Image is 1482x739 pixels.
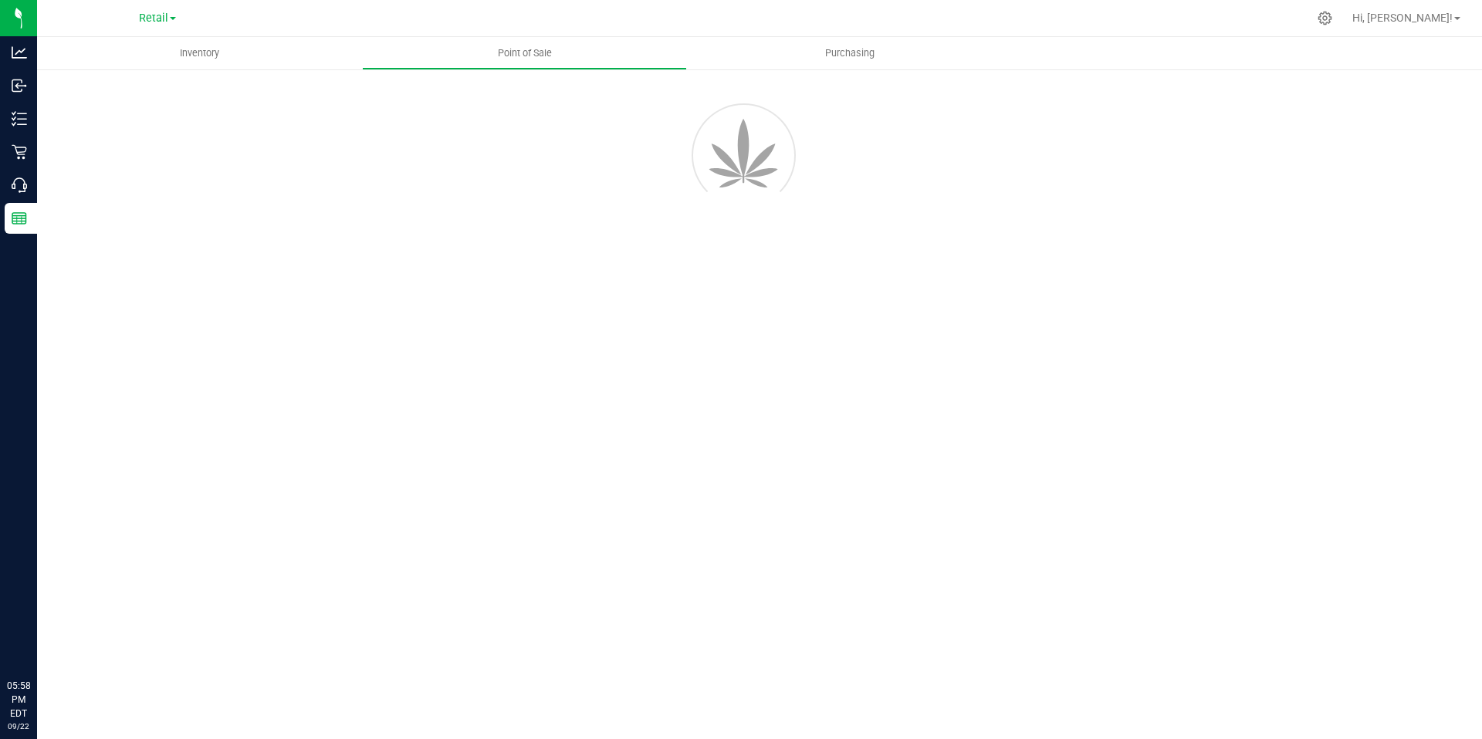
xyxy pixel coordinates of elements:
[12,177,27,193] inline-svg: Call Center
[12,144,27,160] inline-svg: Retail
[477,46,573,60] span: Point of Sale
[159,46,240,60] span: Inventory
[687,37,1012,69] a: Purchasing
[12,111,27,127] inline-svg: Inventory
[7,720,30,732] p: 09/22
[12,78,27,93] inline-svg: Inbound
[1315,11,1335,25] div: Manage settings
[804,46,895,60] span: Purchasing
[7,679,30,720] p: 05:58 PM EDT
[12,211,27,226] inline-svg: Reports
[1352,12,1453,24] span: Hi, [PERSON_NAME]!
[12,45,27,60] inline-svg: Analytics
[362,37,687,69] a: Point of Sale
[139,12,168,25] span: Retail
[37,37,362,69] a: Inventory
